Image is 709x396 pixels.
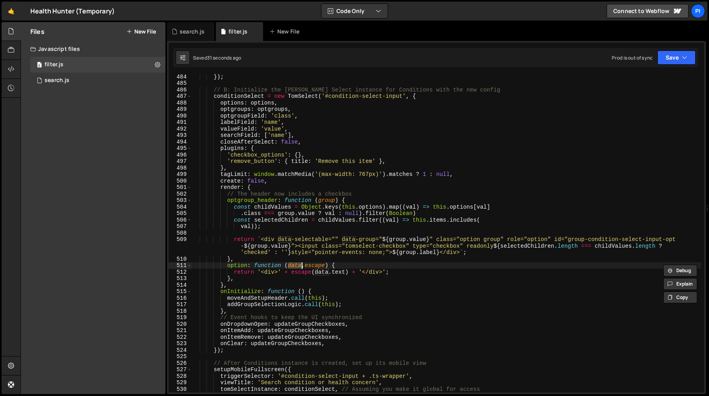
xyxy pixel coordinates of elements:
[45,77,69,84] div: search.js
[169,119,192,126] div: 491
[169,165,192,172] div: 498
[169,152,192,159] div: 496
[169,178,192,185] div: 500
[169,282,192,289] div: 514
[169,262,192,269] div: 511
[21,41,165,57] div: Javascript files
[169,334,192,341] div: 522
[169,191,192,198] div: 502
[45,61,63,68] div: filter.js
[169,126,192,133] div: 492
[169,288,192,295] div: 515
[607,4,689,18] a: Connect to Webflow
[169,106,192,113] div: 489
[169,360,192,367] div: 526
[169,210,192,217] div: 505
[169,301,192,308] div: 517
[169,353,192,360] div: 525
[193,54,241,61] div: Saved
[663,291,697,303] button: Copy
[126,28,156,35] button: New File
[169,204,192,211] div: 504
[169,217,192,224] div: 506
[30,27,45,36] h2: Files
[612,54,653,61] div: Prod is out of sync
[169,93,192,100] div: 487
[169,308,192,315] div: 518
[691,4,705,18] a: Pi
[169,74,192,80] div: 484
[169,87,192,93] div: 486
[169,145,192,152] div: 495
[228,28,247,35] div: filter.js
[663,265,697,276] button: Debug
[169,158,192,165] div: 497
[169,230,192,237] div: 508
[169,314,192,321] div: 519
[169,197,192,204] div: 503
[169,327,192,334] div: 521
[169,275,192,282] div: 513
[321,4,388,18] button: Code Only
[663,278,697,290] button: Explain
[169,171,192,178] div: 499
[169,269,192,276] div: 512
[269,28,303,35] div: New File
[30,57,165,73] div: 16494/44708.js
[169,100,192,106] div: 488
[169,340,192,347] div: 523
[169,184,192,191] div: 501
[180,28,204,35] div: search.js
[169,132,192,139] div: 493
[169,386,192,393] div: 530
[169,113,192,120] div: 490
[169,223,192,230] div: 507
[30,6,115,16] div: Health Hunter (Temporary)
[30,73,165,88] div: 16494/45041.js
[207,54,241,61] div: 31 seconds ago
[169,373,192,380] div: 528
[169,347,192,354] div: 524
[2,2,21,21] a: 🤙
[169,256,192,263] div: 510
[169,236,192,256] div: 509
[169,139,192,146] div: 494
[169,295,192,302] div: 516
[37,62,42,69] span: 0
[169,321,192,328] div: 520
[657,50,696,65] button: Save
[169,80,192,87] div: 485
[169,379,192,386] div: 529
[169,366,192,373] div: 527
